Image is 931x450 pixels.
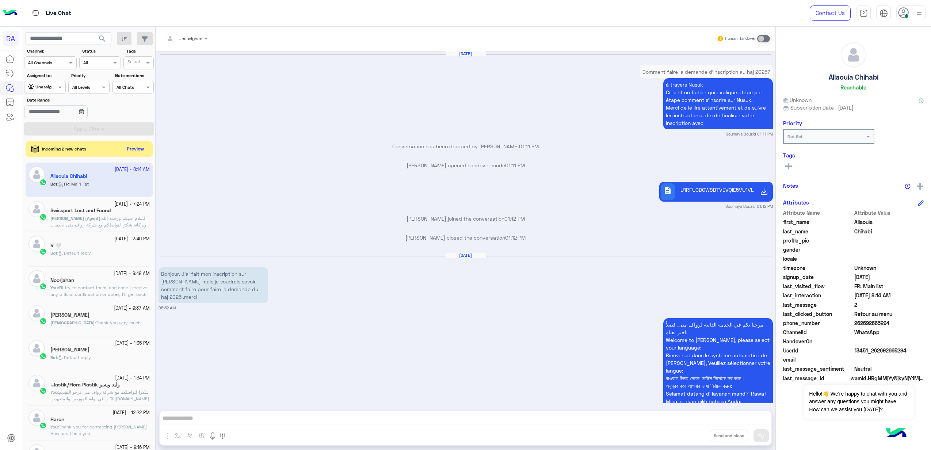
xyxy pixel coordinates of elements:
img: defaultAdmin.png [28,236,45,252]
img: defaultAdmin.png [28,375,45,391]
span: last_message [783,301,853,309]
small: [DATE] - 1:34 PM [115,375,150,382]
span: [PERSON_NAME] (Agent) [50,216,100,221]
h6: Tags [783,152,924,159]
span: Thank you very much. [96,320,142,325]
a: tab [856,5,871,21]
span: 2025-10-10T05:14:55.775Z [854,291,924,299]
img: defaultAdmin.png [28,305,45,321]
span: You [50,424,58,430]
p: [PERSON_NAME] opened handover mode [159,161,773,169]
button: search [94,32,111,48]
span: Bot [50,250,57,256]
img: WhatsApp [39,422,47,429]
span: null [854,255,924,263]
span: last_message_id [783,374,849,382]
p: 9/10/2025, 1:11 PM [640,65,773,78]
img: tab [880,9,888,18]
span: phone_number [783,319,853,327]
p: [PERSON_NAME] closed the conversation [159,234,773,241]
h6: Reachable [840,84,866,91]
span: description [663,186,672,195]
span: Chihabi [854,228,924,235]
h5: Allaouia Chihabi [829,73,878,81]
img: tab [31,8,40,18]
span: Bot [50,355,57,360]
p: [PERSON_NAME] joined the conversation [159,215,773,222]
img: profile [915,9,924,18]
span: timezone [783,264,853,272]
img: WhatsApp [39,283,47,290]
p: 10/10/2025, 5:52 AM [159,267,268,303]
label: Date Range [27,97,109,103]
span: Thank you for contacting Rawaf Mina How can I help you [50,424,147,436]
span: 2025-10-09T09:05:42.059Z [854,273,924,281]
h6: [DATE] [446,253,486,258]
img: hulul-logo.png [884,421,909,446]
span: Attribute Value [854,209,924,217]
img: tab [859,9,868,18]
span: شكرا لتواصلكم مع شركة رواف منى نرجو التقديم في بوابة الموردين والمتعهدين https://haj.rawafmina.sa... [50,389,149,415]
p: 9/10/2025, 1:11 PM [663,78,773,129]
label: Priority [71,72,109,79]
img: defaultAdmin.png [28,201,45,217]
span: last_interaction [783,291,853,299]
span: 01:12 PM [504,216,525,222]
img: WhatsApp [39,248,47,255]
span: last_name [783,228,853,235]
span: Attribute Name [783,209,853,217]
div: U1RFUCBCWSBTVEVQIE5VU1VLIFJFR0lTVFJBVElPTi5wZGY=.pdf [678,183,754,201]
label: Channel: [27,48,76,54]
button: Send and close [710,430,748,442]
span: Unassigned [179,36,202,41]
small: [DATE] - 3:46 PM [114,236,150,243]
span: UserId [783,347,853,354]
span: profile_pic [783,237,853,244]
img: defaultAdmin.png [28,270,45,287]
p: Live Chat [46,8,71,18]
img: WhatsApp [39,352,47,360]
span: last_visited_flow [783,282,853,290]
span: last_clicked_button [783,310,853,318]
b: : [50,320,96,325]
h5: Dina [50,347,89,353]
img: Logo [3,5,18,21]
label: Assigned to: [27,72,65,79]
img: defaultAdmin.png [841,42,866,67]
span: Unknown [783,96,812,104]
span: 2 [854,301,924,309]
span: 01:12 PM [505,234,526,241]
span: Retour au menu [854,310,924,318]
small: [DATE] - 12:22 PM [112,409,150,416]
span: 262692665294 [854,319,924,327]
span: FR: Main list [854,282,924,290]
img: WhatsApp [39,317,47,325]
small: [DATE] - 7:24 PM [114,201,150,208]
span: HandoverOn [783,337,853,345]
span: signup_date [783,273,853,281]
span: Unknown [854,264,924,272]
button: Apply Filters [24,122,154,136]
img: add [917,183,923,190]
span: first_name [783,218,853,226]
label: Status [82,48,120,54]
img: WhatsApp [39,387,47,394]
span: 0 [854,365,924,373]
small: 05:52 AM [159,305,176,311]
span: You [50,285,58,290]
img: defaultAdmin.png [28,409,45,426]
span: gender [783,246,853,253]
h5: وليد ويسو Çetin Plastik/Flora Plastik [50,382,120,388]
span: Default reply [58,355,91,360]
span: locale [783,255,853,263]
small: Human Handover [725,36,756,42]
h5: Mohammed Anwar Maharban [50,312,89,318]
span: Subscription Date : [DATE] [790,104,854,111]
b: : [50,216,102,221]
span: [DEMOGRAPHIC_DATA] [50,320,95,325]
b: : [50,355,58,360]
span: I’ll try to contact them, and once I receive any official confirmation or dates, I’ll get back to... [50,285,147,304]
img: notes [905,183,911,189]
span: null [854,246,924,253]
span: You [50,389,58,395]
